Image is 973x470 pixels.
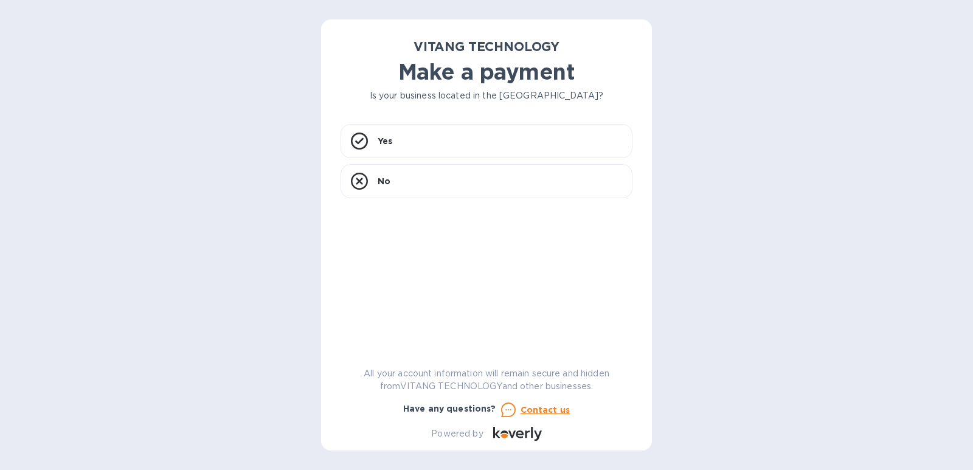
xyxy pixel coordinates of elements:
b: VITANG TECHNOLOGY [414,39,559,54]
p: Yes [378,135,392,147]
u: Contact us [521,405,570,415]
p: Is your business located in the [GEOGRAPHIC_DATA]? [341,89,632,102]
p: Powered by [431,427,483,440]
p: No [378,175,390,187]
b: Have any questions? [403,404,496,413]
p: All your account information will remain secure and hidden from VITANG TECHNOLOGY and other busin... [341,367,632,393]
h1: Make a payment [341,59,632,85]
